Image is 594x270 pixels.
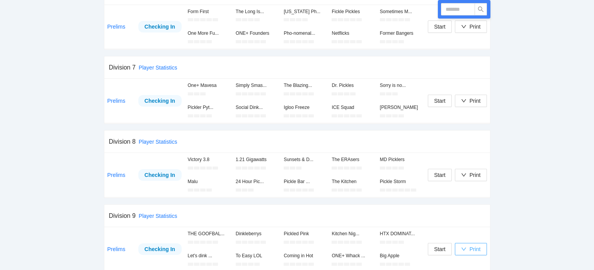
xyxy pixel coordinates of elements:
[109,211,136,221] div: Division 9
[188,230,230,238] div: THE GOOFBAL...
[380,104,422,111] div: [PERSON_NAME]
[236,104,277,111] div: Social Dink...
[380,252,422,260] div: Big Apple
[109,137,136,146] div: Division 8
[380,8,422,15] div: Sometimes M...
[470,245,481,253] div: Print
[380,156,422,163] div: MD Picklers
[188,82,230,89] div: One+ Mavesa
[144,245,176,253] div: Checking In
[188,178,230,185] div: Malu
[188,252,230,260] div: Let's dink ...
[107,172,126,178] a: Prelims
[236,252,277,260] div: To Easy LOL
[332,156,373,163] div: The ERAsers
[455,243,487,255] button: Print
[107,98,126,104] a: Prelims
[461,24,466,29] span: down
[188,30,230,37] div: One More Fu...
[461,246,466,252] span: down
[475,3,487,15] button: search
[284,230,325,238] div: Pickled Pink
[188,104,230,111] div: Pickler Pyt...
[144,171,176,179] div: Checking In
[144,22,176,31] div: Checking In
[188,156,230,163] div: Victory 3.8
[434,97,446,105] span: Start
[434,22,446,31] span: Start
[236,82,277,89] div: Simply Smas...
[332,230,373,238] div: Kitchen Nig...
[284,104,325,111] div: Igloo Freeze
[236,178,277,185] div: 24 Hour Pic...
[236,30,277,37] div: ONE+ Founders
[332,252,373,260] div: ONE+ Whack ...
[284,178,325,185] div: Pickle Bar ...
[236,230,277,238] div: Dinkleberrys
[332,178,373,185] div: The Kitchen
[380,230,422,238] div: HTX DOMINAT...
[284,252,325,260] div: Coming in Hot
[107,246,126,252] a: Prelims
[236,156,277,163] div: 1.21 Gigawatts
[236,8,277,15] div: The Long Is...
[332,30,373,37] div: Netflicks
[144,97,176,105] div: Checking In
[188,8,230,15] div: Form First
[332,104,373,111] div: ICE Squad
[428,243,452,255] button: Start
[455,95,487,107] button: Print
[380,82,422,89] div: Sorry is no...
[461,172,466,178] span: down
[475,6,487,12] span: search
[428,169,452,181] button: Start
[284,30,325,37] div: Pho-nomenal...
[332,82,373,89] div: Dr. Pickles
[434,171,446,179] span: Start
[428,95,452,107] button: Start
[109,63,136,72] div: Division 7
[455,169,487,181] button: Print
[380,178,422,185] div: Pickle Storm
[139,213,177,219] a: Player Statistics
[139,139,177,145] a: Player Statistics
[139,65,177,71] a: Player Statistics
[380,30,422,37] div: Former Bangers
[428,20,452,33] button: Start
[455,20,487,33] button: Print
[284,8,325,15] div: [US_STATE] Ph...
[461,98,466,104] span: down
[470,22,481,31] div: Print
[284,156,325,163] div: Sunsets & D...
[332,8,373,15] div: Fickle Pickles
[284,82,325,89] div: The Blazing...
[434,245,446,253] span: Start
[470,97,481,105] div: Print
[470,171,481,179] div: Print
[107,24,126,30] a: Prelims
